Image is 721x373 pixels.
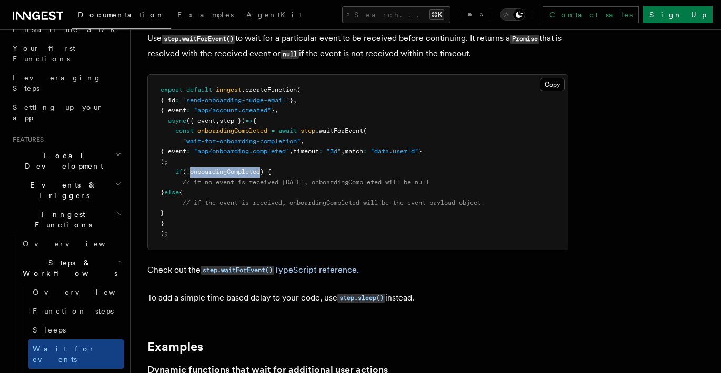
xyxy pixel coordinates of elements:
[216,117,219,125] span: ,
[342,6,450,23] button: Search...⌘K
[8,175,124,205] button: Events & Triggers
[161,220,164,227] span: }
[271,107,275,114] span: }
[186,117,216,125] span: ({ event
[289,97,293,104] span: }
[183,97,289,104] span: "send-onboarding-nudge-email"
[13,103,103,122] span: Setting up your app
[201,266,274,275] code: step.waitForEvent()
[177,11,234,19] span: Examples
[8,20,124,39] a: Install the SDK
[183,168,186,175] span: (
[8,150,115,171] span: Local Development
[319,148,323,155] span: :
[8,209,114,230] span: Inngest Functions
[28,339,124,369] a: Wait for events
[418,148,422,155] span: }
[33,326,66,334] span: Sleeps
[301,138,304,145] span: ,
[543,6,639,23] a: Contact sales
[28,302,124,320] a: Function steps
[161,158,168,165] span: );
[147,339,203,354] a: Examples
[240,3,308,28] a: AgentKit
[8,98,124,127] a: Setting up your app
[179,189,183,196] span: {
[183,179,429,186] span: // if no event is received [DATE], onboardingCompleted will be null
[301,127,315,134] span: step
[13,44,75,63] span: Your first Functions
[161,148,186,155] span: { event
[78,11,165,19] span: Documentation
[161,97,175,104] span: { id
[147,291,568,306] p: To add a simple time based delay to your code, use instead.
[194,148,289,155] span: "app/onboarding.completed"
[161,209,164,216] span: }
[337,293,385,303] a: step.sleep()
[183,138,301,145] span: "wait-for-onboarding-completion"
[175,127,194,134] span: const
[245,117,253,125] span: =>
[33,288,141,296] span: Overview
[162,35,235,44] code: step.waitForEvent()
[278,127,297,134] span: await
[293,148,319,155] span: timeout
[164,189,179,196] span: else
[500,8,525,21] button: Toggle dark mode
[8,205,124,234] button: Inngest Functions
[161,189,164,196] span: }
[18,253,124,283] button: Steps & Workflows
[326,148,341,155] span: "3d"
[293,97,297,104] span: ,
[8,180,115,201] span: Events & Triggers
[168,117,186,125] span: async
[8,136,44,144] span: Features
[246,11,302,19] span: AgentKit
[540,78,565,91] button: Copy
[28,283,124,302] a: Overview
[337,294,385,303] code: step.sleep()
[289,148,293,155] span: ,
[28,320,124,339] a: Sleeps
[13,74,102,92] span: Leveraging Steps
[8,39,124,68] a: Your first Functions
[18,234,124,253] a: Overview
[13,25,122,34] span: Install the SDK
[275,107,278,114] span: ,
[510,35,539,44] code: Promise
[186,86,212,94] span: default
[147,263,568,278] p: Check out the
[370,148,418,155] span: "data.userId"
[216,86,242,94] span: inngest
[33,307,114,315] span: Function steps
[147,31,568,61] p: Use to wait for a particular event to be received before continuing. It returns a that is resolve...
[271,127,275,134] span: =
[363,127,367,134] span: (
[315,127,363,134] span: .waitForEvent
[345,148,363,155] span: match
[363,148,367,155] span: :
[186,168,190,175] span: !
[194,107,271,114] span: "app/account.created"
[33,345,95,364] span: Wait for events
[175,97,179,104] span: :
[643,6,713,23] a: Sign Up
[186,148,190,155] span: :
[161,107,186,114] span: { event
[190,168,271,175] span: onboardingCompleted) {
[242,86,297,94] span: .createFunction
[253,117,256,125] span: {
[201,265,359,275] a: step.waitForEvent()TypeScript reference.
[219,117,245,125] span: step })
[175,168,183,175] span: if
[72,3,171,29] a: Documentation
[161,86,183,94] span: export
[297,86,301,94] span: (
[161,230,168,237] span: );
[183,199,481,206] span: // if the event is received, onboardingCompleted will be the event payload object
[429,9,444,20] kbd: ⌘K
[18,257,117,278] span: Steps & Workflows
[341,148,345,155] span: ,
[197,127,267,134] span: onboardingCompleted
[171,3,240,28] a: Examples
